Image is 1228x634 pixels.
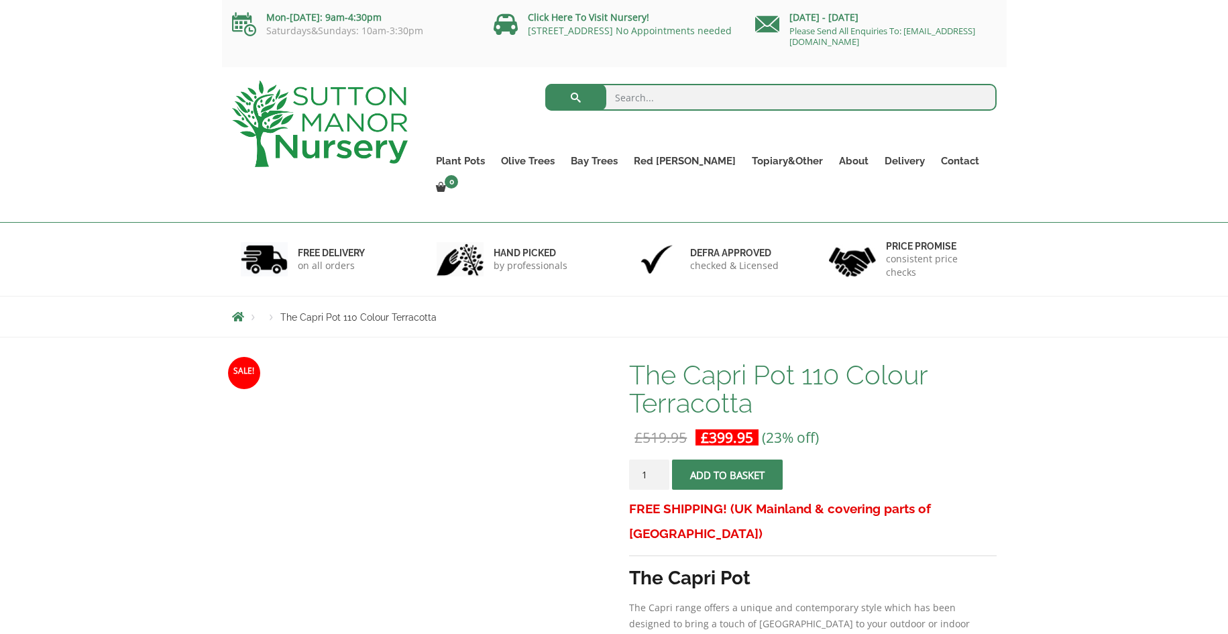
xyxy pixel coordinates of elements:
strong: The Capri Pot [629,567,750,589]
img: 1.jpg [241,242,288,276]
a: 0 [428,178,462,197]
a: Plant Pots [428,152,493,170]
p: Saturdays&Sundays: 10am-3:30pm [232,25,473,36]
h3: FREE SHIPPING! (UK Mainland & covering parts of [GEOGRAPHIC_DATA]) [629,496,996,546]
a: About [831,152,877,170]
nav: Breadcrumbs [232,311,997,322]
h6: Defra approved [690,247,779,259]
span: £ [634,428,643,447]
img: 2.jpg [437,242,484,276]
a: Olive Trees [493,152,563,170]
a: Topiary&Other [744,152,831,170]
p: by professionals [494,259,567,272]
a: Red [PERSON_NAME] [626,152,744,170]
span: The Capri Pot 110 Colour Terracotta [280,312,437,323]
h6: Price promise [886,240,988,252]
p: consistent price checks [886,252,988,279]
a: Delivery [877,152,933,170]
img: 4.jpg [829,239,876,280]
span: (23% off) [762,428,819,447]
input: Product quantity [629,460,669,490]
img: 3.jpg [633,242,680,276]
h6: hand picked [494,247,567,259]
a: Please Send All Enquiries To: [EMAIL_ADDRESS][DOMAIN_NAME] [789,25,975,48]
bdi: 399.95 [701,428,753,447]
img: logo [232,81,408,167]
p: checked & Licensed [690,259,779,272]
span: £ [701,428,709,447]
a: Click Here To Visit Nursery! [528,11,649,23]
a: [STREET_ADDRESS] No Appointments needed [528,24,732,37]
input: Search... [545,84,997,111]
a: Contact [933,152,987,170]
h6: FREE DELIVERY [298,247,365,259]
span: 0 [445,175,458,189]
button: Add to basket [672,460,783,490]
a: Bay Trees [563,152,626,170]
p: [DATE] - [DATE] [755,9,997,25]
span: Sale! [228,357,260,389]
p: on all orders [298,259,365,272]
bdi: 519.95 [634,428,687,447]
p: Mon-[DATE]: 9am-4:30pm [232,9,473,25]
h1: The Capri Pot 110 Colour Terracotta [629,361,996,417]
